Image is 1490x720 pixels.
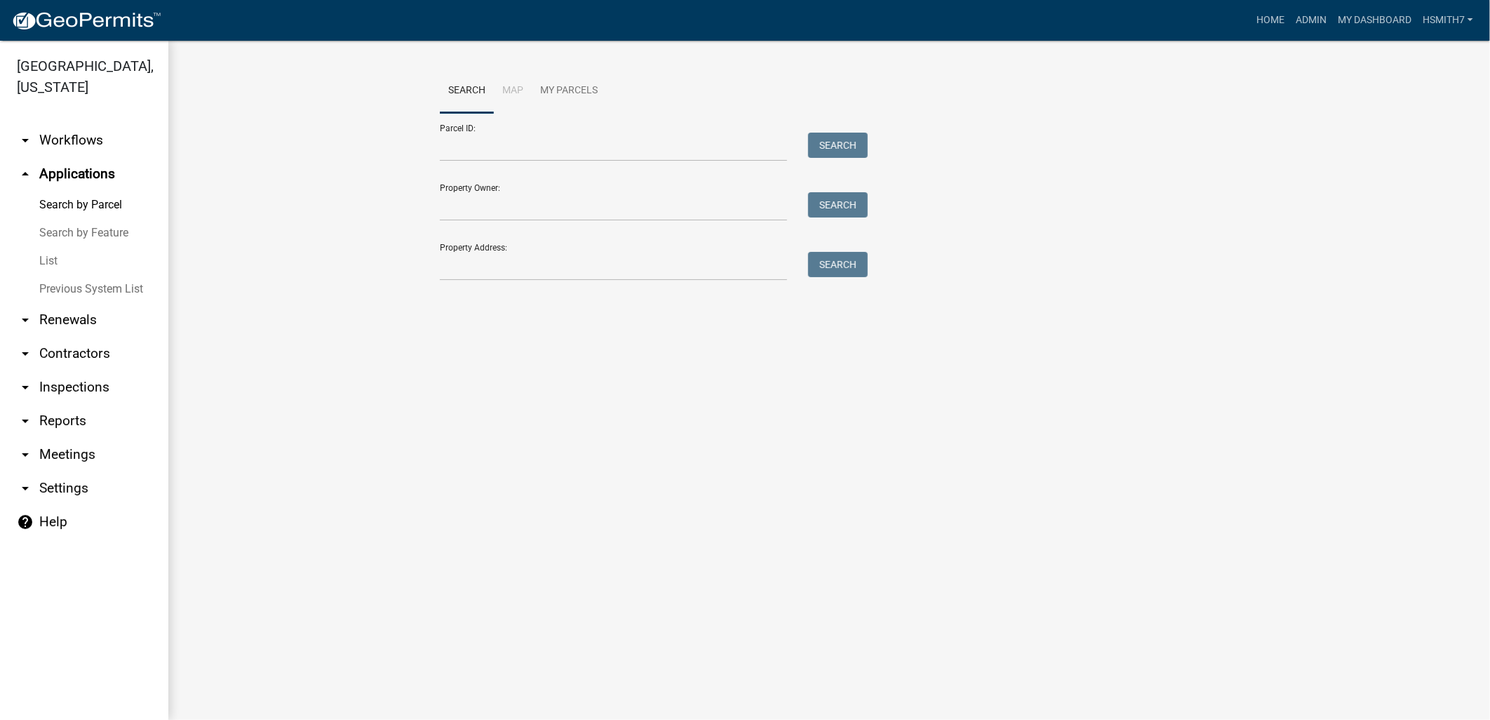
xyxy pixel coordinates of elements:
i: arrow_drop_down [17,132,34,149]
a: hsmith7 [1417,7,1479,34]
a: Admin [1290,7,1332,34]
button: Search [808,133,868,158]
i: arrow_drop_down [17,446,34,463]
a: Home [1251,7,1290,34]
button: Search [808,252,868,277]
i: arrow_drop_down [17,379,34,396]
i: help [17,514,34,531]
i: arrow_drop_down [17,345,34,362]
i: arrow_drop_down [17,413,34,429]
i: arrow_drop_down [17,480,34,497]
a: My Parcels [532,69,606,114]
i: arrow_drop_up [17,166,34,182]
a: Search [440,69,494,114]
a: My Dashboard [1332,7,1417,34]
button: Search [808,192,868,218]
i: arrow_drop_down [17,312,34,328]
